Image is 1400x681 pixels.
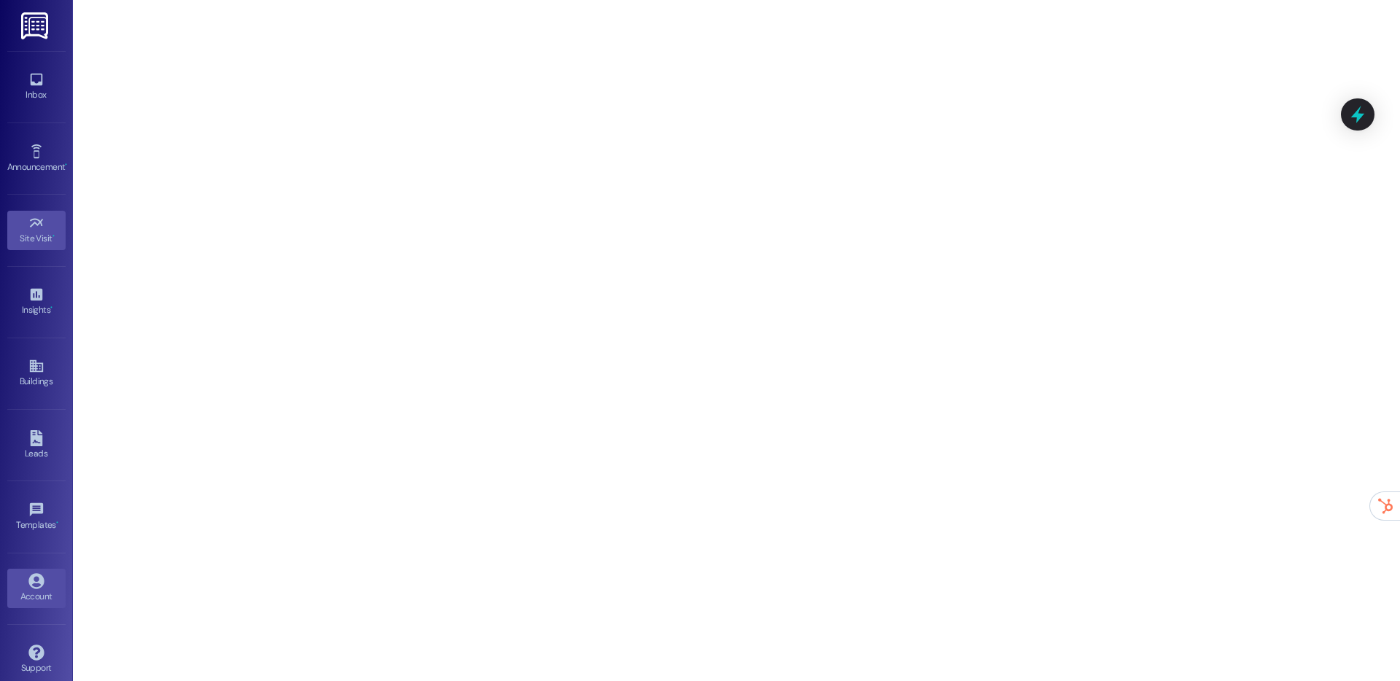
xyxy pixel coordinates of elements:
[50,303,52,313] span: •
[7,497,66,537] a: Templates •
[7,640,66,680] a: Support
[7,426,66,465] a: Leads
[21,12,51,39] img: ResiDesk Logo
[7,211,66,250] a: Site Visit •
[65,160,67,170] span: •
[7,67,66,106] a: Inbox
[7,354,66,393] a: Buildings
[7,282,66,322] a: Insights •
[7,569,66,608] a: Account
[56,518,58,528] span: •
[52,231,55,241] span: •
